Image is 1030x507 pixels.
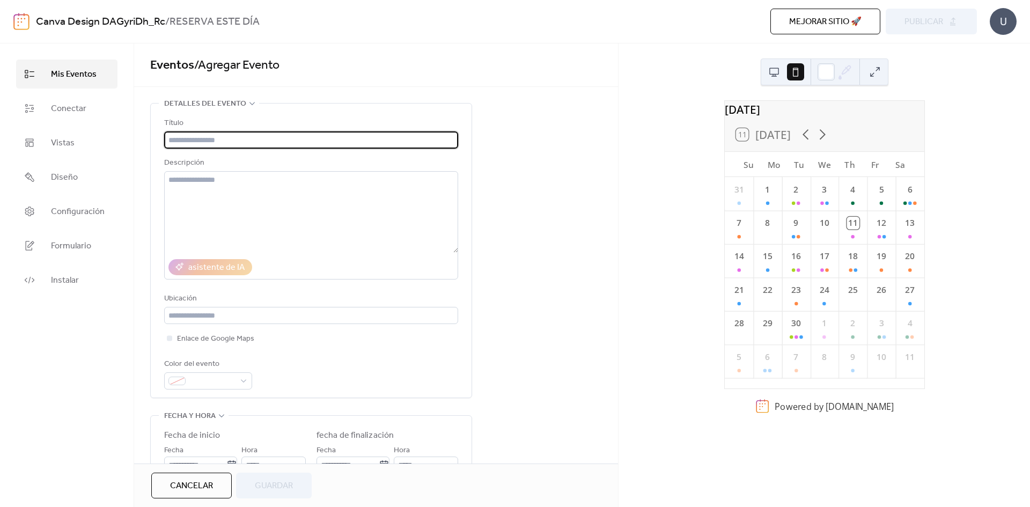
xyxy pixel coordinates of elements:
[875,351,887,363] div: 10
[165,12,170,32] b: /
[786,152,812,177] div: Tu
[847,251,859,263] div: 18
[818,317,830,329] div: 1
[903,317,916,329] div: 4
[732,284,745,296] div: 21
[16,197,117,226] a: Configuración
[170,480,213,493] span: Cancelar
[790,183,802,196] div: 2
[16,266,117,295] a: Instalar
[732,183,745,196] div: 31
[875,317,887,329] div: 3
[164,157,456,170] div: Descripción
[847,217,859,229] div: 11
[790,251,802,263] div: 16
[13,13,30,30] img: logo
[164,429,220,442] div: Fecha de inicio
[16,231,117,260] a: Formulario
[875,284,887,296] div: 26
[761,351,774,363] div: 6
[164,98,246,111] span: Detalles del evento
[51,205,105,218] span: Configuración
[761,183,774,196] div: 1
[818,284,830,296] div: 24
[790,317,802,329] div: 30
[51,274,79,287] span: Instalar
[847,317,859,329] div: 2
[847,351,859,363] div: 9
[51,137,75,150] span: Vistas
[170,12,260,32] b: RESERVA ESTE DÍA
[732,251,745,263] div: 14
[164,358,250,371] div: Color del evento
[903,183,916,196] div: 6
[903,284,916,296] div: 27
[875,183,887,196] div: 5
[818,251,830,263] div: 17
[837,152,862,177] div: Th
[36,12,165,32] a: Canva Design DAGyriDh_Rc
[903,351,916,363] div: 11
[732,351,745,363] div: 5
[903,217,916,229] div: 13
[761,217,774,229] div: 8
[151,473,232,498] button: Cancelar
[735,152,761,177] div: Su
[818,217,830,229] div: 10
[847,183,859,196] div: 4
[761,317,774,329] div: 29
[164,444,183,457] span: Fecha
[16,128,117,157] a: Vistas
[16,94,117,123] a: Conectar
[825,400,893,412] a: [DOMAIN_NAME]
[770,9,880,34] button: Mejorar sitio 🚀
[903,251,916,263] div: 20
[732,217,745,229] div: 7
[51,240,91,253] span: Formulario
[789,16,862,28] span: Mejorar sitio 🚀
[790,284,802,296] div: 23
[51,102,86,115] span: Conectar
[732,317,745,329] div: 28
[761,284,774,296] div: 22
[875,251,887,263] div: 19
[177,333,254,346] span: Enlace de Google Maps
[847,284,859,296] div: 25
[775,400,894,412] div: Powered by
[818,183,830,196] div: 3
[394,444,410,457] span: Hora
[194,54,279,77] span: / Agregar Evento
[761,152,786,177] div: Mo
[990,8,1017,35] div: U
[164,117,456,130] div: Título
[812,152,837,177] div: We
[790,217,802,229] div: 9
[16,60,117,89] a: Mis Eventos
[150,54,194,77] a: Eventos
[51,68,97,81] span: Mis Eventos
[790,351,802,363] div: 7
[241,444,257,457] span: Hora
[164,410,216,423] span: fecha y hora
[818,351,830,363] div: 8
[16,163,117,192] a: Diseño
[317,429,394,442] div: fecha de finalización
[875,217,887,229] div: 12
[862,152,887,177] div: Fr
[317,444,336,457] span: Fecha
[761,251,774,263] div: 15
[164,292,456,305] div: Ubicación
[887,152,913,177] div: Sa
[51,171,78,184] span: Diseño
[725,101,924,117] div: [DATE]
